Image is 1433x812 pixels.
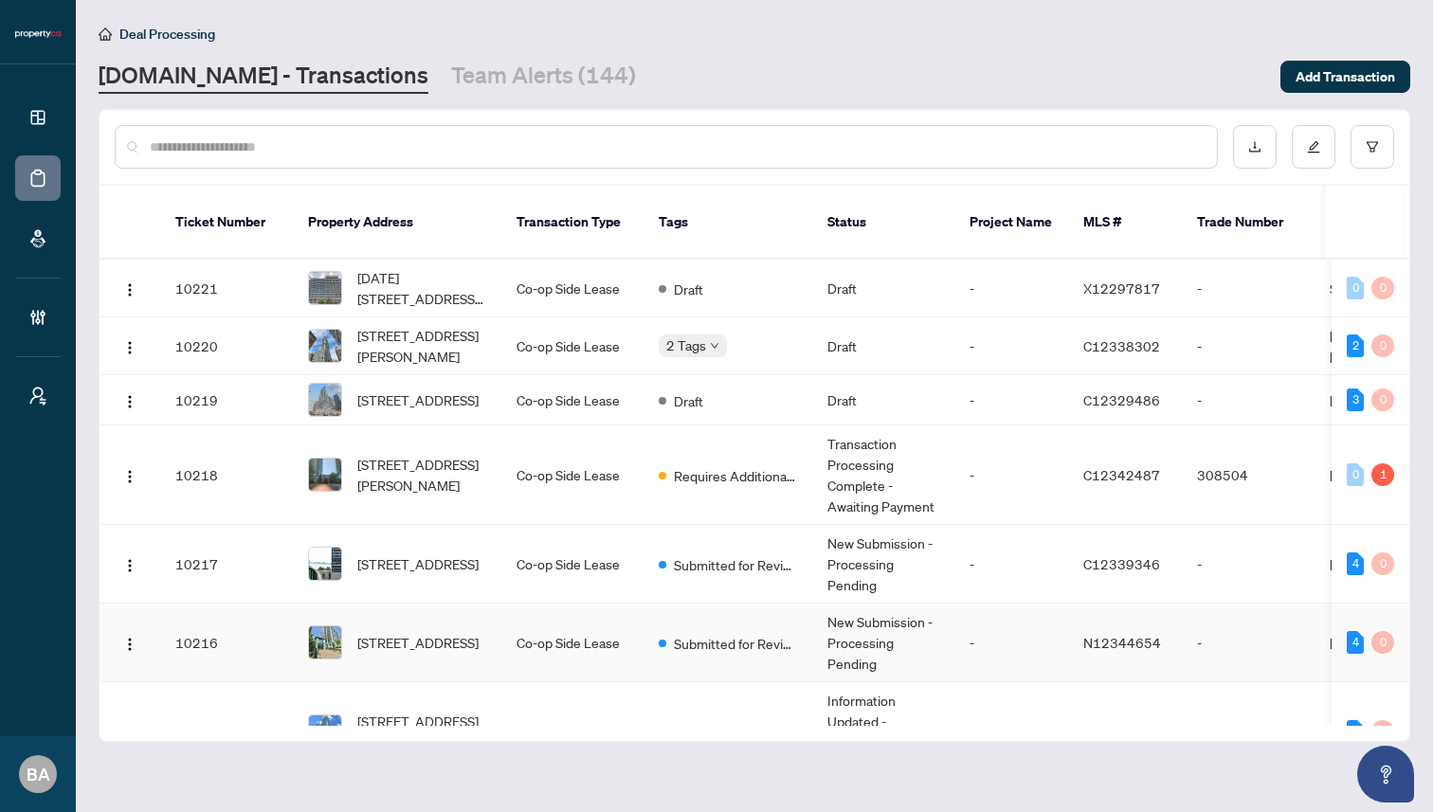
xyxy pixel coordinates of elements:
td: 10221 [160,260,293,317]
td: Co-op Side Lease [501,317,644,375]
span: C12342487 [1083,466,1160,483]
span: C12338302 [1083,337,1160,354]
td: 10219 [160,375,293,425]
td: Draft [812,375,954,425]
button: Logo [115,627,145,658]
img: thumbnail-img [309,384,341,416]
span: Submitted for Review [674,554,797,575]
img: thumbnail-img [309,272,341,304]
span: Requires Additional Docs [674,465,797,486]
span: [STREET_ADDRESS] [357,389,479,410]
span: N12122347 [1083,723,1161,740]
div: 4 [1347,631,1364,654]
img: Logo [122,637,137,652]
div: 6 [1347,720,1364,743]
td: New Submission - Processing Pending [812,604,954,682]
td: - [1182,260,1315,317]
span: C12339346 [1083,555,1160,572]
button: Logo [115,460,145,490]
div: 0 [1371,631,1394,654]
button: Add Transaction [1280,61,1410,93]
div: 0 [1347,277,1364,299]
th: MLS # [1068,186,1182,260]
img: thumbnail-img [309,626,341,659]
span: download [1248,140,1261,153]
div: 0 [1371,720,1394,743]
span: C12329486 [1083,391,1160,408]
td: - [954,682,1068,782]
th: Status [812,186,954,260]
td: - [1182,317,1315,375]
img: thumbnail-img [309,548,341,580]
td: Co-op Side Lease [501,260,644,317]
td: Transaction Processing Complete - Awaiting Payment [812,425,954,525]
th: Transaction Type [501,186,644,260]
td: 10220 [160,317,293,375]
td: 10216 [160,604,293,682]
button: Logo [115,273,145,303]
td: - [954,375,1068,425]
span: N12344654 [1083,634,1161,651]
button: filter [1351,125,1394,169]
img: logo [15,28,61,40]
div: 0 [1371,388,1394,411]
button: Logo [115,549,145,579]
td: - [954,317,1068,375]
td: - [1182,375,1315,425]
span: Add Transaction [1296,62,1395,92]
span: edit [1307,140,1320,153]
img: thumbnail-img [309,459,341,491]
td: - [1182,604,1315,682]
div: 4 [1347,552,1364,575]
span: Submitted for Review [674,722,797,743]
td: - [954,260,1068,317]
div: 2 [1347,334,1364,357]
span: 2 Tags [666,334,706,356]
td: 10215 [160,682,293,782]
td: Co-op Side Lease [501,425,644,525]
div: 3 [1347,388,1364,411]
span: [STREET_ADDRESS][PERSON_NAME] [357,325,486,367]
div: 0 [1347,463,1364,486]
span: [STREET_ADDRESS][PERSON_NAME] [357,454,486,496]
td: 308504 [1182,425,1315,525]
img: thumbnail-img [309,330,341,362]
a: Team Alerts (144) [451,60,636,94]
td: - [954,425,1068,525]
td: Draft [812,317,954,375]
img: thumbnail-img [309,715,341,748]
span: Submitted for Review [674,633,797,654]
button: Logo [115,331,145,361]
img: Logo [122,340,137,355]
th: Property Address [293,186,501,260]
span: home [99,27,112,41]
div: 0 [1371,334,1394,357]
div: 0 [1371,277,1394,299]
td: New Submission - Processing Pending [812,525,954,604]
th: Trade Number [1182,186,1315,260]
div: 0 [1371,552,1394,575]
span: Draft [674,390,703,411]
span: Deal Processing [119,26,215,43]
img: Logo [122,282,137,298]
img: Logo [122,469,137,484]
td: - [1182,682,1315,782]
th: Tags [644,186,812,260]
td: Co-op Side Lease [501,604,644,682]
button: download [1233,125,1277,169]
td: Co-op Side Lease [501,525,644,604]
td: - [1182,525,1315,604]
span: [DATE][STREET_ADDRESS][PERSON_NAME][PERSON_NAME] [357,267,486,309]
span: [STREET_ADDRESS][PERSON_NAME] [357,711,486,752]
td: 10218 [160,425,293,525]
button: Open asap [1357,746,1414,803]
button: Logo [115,716,145,747]
span: filter [1366,140,1379,153]
th: Project Name [954,186,1068,260]
td: Information Updated - Processing Pending [812,682,954,782]
button: Logo [115,385,145,415]
td: 10217 [160,525,293,604]
img: Logo [122,558,137,573]
span: Draft [674,279,703,299]
span: X12297817 [1083,280,1160,297]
